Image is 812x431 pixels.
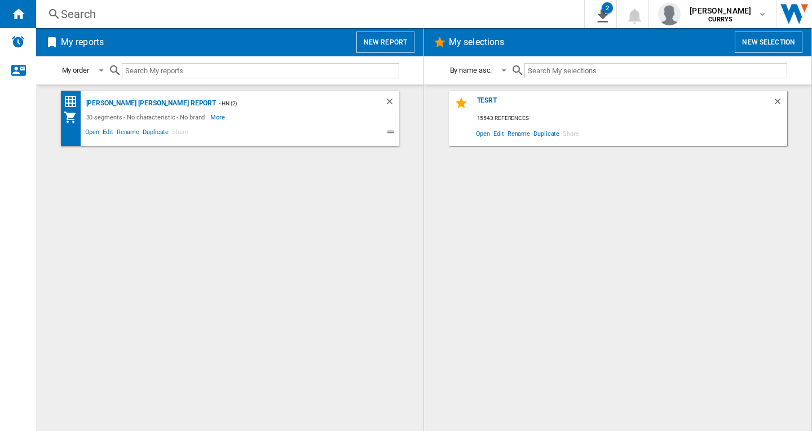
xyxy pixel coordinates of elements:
span: More [210,110,227,124]
span: Duplicate [141,127,170,140]
button: New selection [735,32,802,53]
img: alerts-logo.svg [11,35,25,48]
span: [PERSON_NAME] [690,5,751,16]
span: Share [170,127,190,140]
img: profile.jpg [658,3,681,25]
span: Edit [492,126,506,141]
span: Duplicate [532,126,561,141]
div: My Assortment [64,110,83,124]
div: - HN (2) [216,96,361,110]
div: Search [61,6,555,22]
div: [PERSON_NAME] [PERSON_NAME] Report [83,96,217,110]
div: 15543 references [474,112,787,126]
span: Share [561,126,581,141]
span: Rename [115,127,141,140]
span: Rename [506,126,532,141]
h2: My selections [447,32,506,53]
div: tesrt [474,96,773,112]
div: Delete [773,96,787,112]
div: Delete [385,96,399,110]
div: My order [62,66,89,74]
div: Price Matrix [64,95,83,109]
input: Search My reports [122,63,399,78]
button: New report [356,32,414,53]
span: Open [83,127,101,140]
h2: My reports [59,32,106,53]
input: Search My selections [524,63,787,78]
span: Edit [101,127,115,140]
span: Open [474,126,492,141]
div: 2 [602,2,613,14]
div: 30 segments - No characteristic - No brand [83,110,211,124]
div: By name asc. [450,66,492,74]
b: CURRYS [708,16,732,23]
